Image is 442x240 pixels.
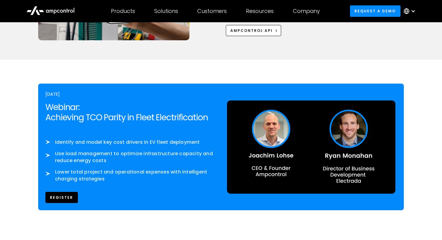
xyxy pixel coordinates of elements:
[45,169,215,182] li: Lower total project and operational expenses with intelligent charging strategies
[45,150,215,164] li: Use load management to optimize infrastructure capacity and reduce energy costs
[226,25,281,36] a: Ampcontrol APi
[111,8,135,14] div: Products
[230,28,273,33] div: Ampcontrol APi
[154,8,178,14] div: Solutions
[45,132,215,139] p: ‍
[293,8,320,14] div: Company
[197,8,227,14] div: Customers
[45,91,215,97] div: [DATE]
[45,139,215,146] li: Identify and model key cost drivers in EV fleet deployment
[350,5,401,17] a: Request a demo
[246,8,274,14] div: Resources
[45,102,215,122] h2: Webinar: Achieving TCO Parity in Fleet Electrification
[45,192,78,203] a: REgister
